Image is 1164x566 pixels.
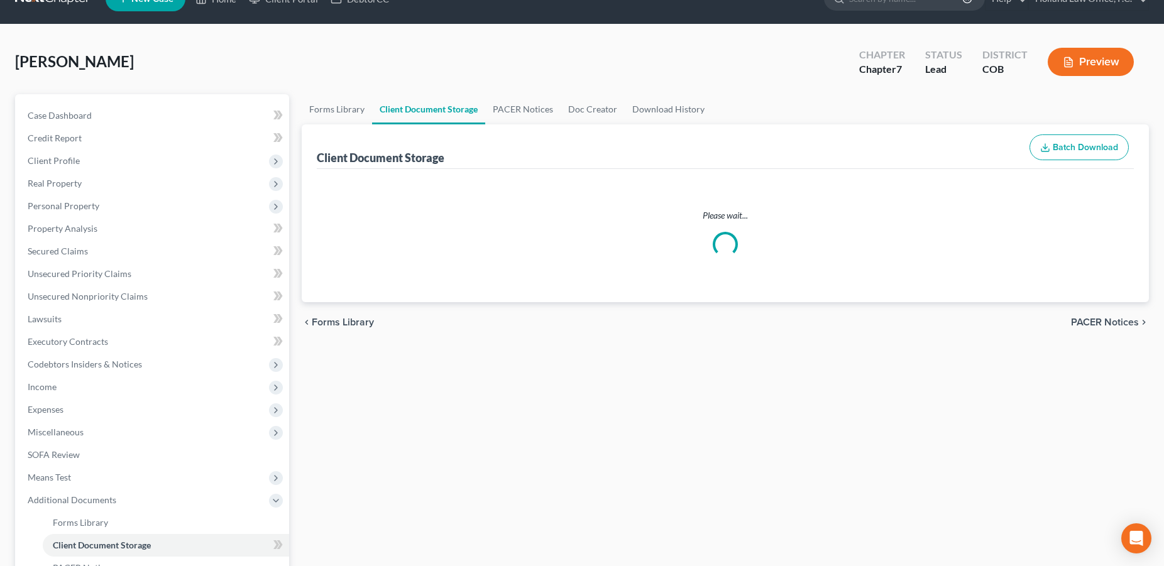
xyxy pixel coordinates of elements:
a: Credit Report [18,127,289,150]
span: PACER Notices [1071,317,1139,327]
span: 7 [896,63,902,75]
span: Additional Documents [28,494,116,505]
i: chevron_left [302,317,312,327]
i: chevron_right [1139,317,1149,327]
a: Case Dashboard [18,104,289,127]
div: Status [925,48,962,62]
a: Download History [625,94,712,124]
span: Real Property [28,178,82,188]
span: Executory Contracts [28,336,108,347]
div: Chapter [859,48,905,62]
button: Preview [1048,48,1134,76]
span: Batch Download [1053,142,1118,153]
span: Unsecured Priority Claims [28,268,131,279]
span: Income [28,381,57,392]
span: Property Analysis [28,223,97,234]
a: Property Analysis [18,217,289,240]
a: Unsecured Nonpriority Claims [18,285,289,308]
span: SOFA Review [28,449,80,460]
span: Credit Report [28,133,82,143]
a: Client Document Storage [372,94,485,124]
button: Batch Download [1029,134,1129,161]
span: Personal Property [28,200,99,211]
a: PACER Notices [485,94,561,124]
a: Client Document Storage [43,534,289,557]
span: Forms Library [312,317,374,327]
a: Forms Library [43,511,289,534]
div: Client Document Storage [317,150,444,165]
span: Expenses [28,404,63,415]
div: Chapter [859,62,905,77]
span: Means Test [28,472,71,482]
span: Case Dashboard [28,110,92,121]
span: Client Document Storage [53,540,151,550]
a: Unsecured Priority Claims [18,263,289,285]
a: SOFA Review [18,444,289,466]
a: Secured Claims [18,240,289,263]
div: Lead [925,62,962,77]
span: Codebtors Insiders & Notices [28,359,142,369]
a: Forms Library [302,94,372,124]
span: [PERSON_NAME] [15,52,134,70]
span: Unsecured Nonpriority Claims [28,291,148,302]
div: COB [982,62,1028,77]
button: PACER Notices chevron_right [1071,317,1149,327]
span: Miscellaneous [28,427,84,437]
div: District [982,48,1028,62]
div: Open Intercom Messenger [1121,523,1151,553]
a: Lawsuits [18,308,289,330]
span: Client Profile [28,155,80,166]
a: Executory Contracts [18,330,289,353]
span: Lawsuits [28,313,62,324]
button: chevron_left Forms Library [302,317,374,327]
span: Forms Library [53,517,108,528]
span: Secured Claims [28,246,88,256]
a: Doc Creator [561,94,625,124]
p: Please wait... [319,209,1131,222]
